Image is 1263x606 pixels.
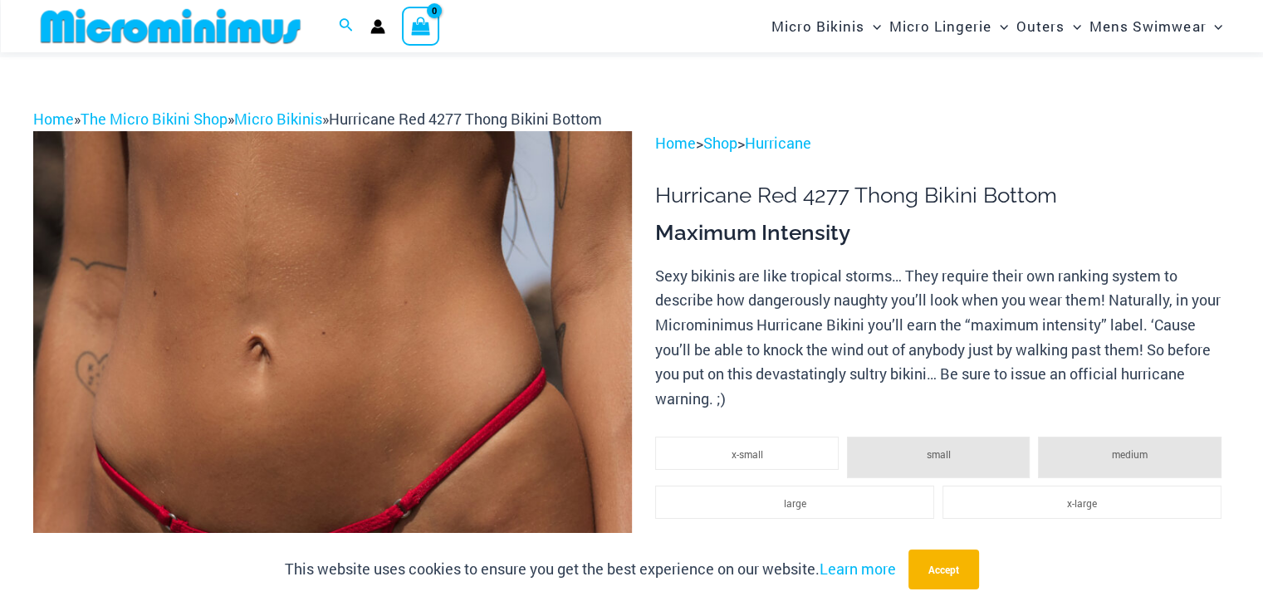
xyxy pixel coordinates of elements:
[1065,5,1081,47] span: Menu Toggle
[732,447,763,461] span: x-small
[820,559,896,579] a: Learn more
[1112,447,1148,461] span: medium
[991,5,1008,47] span: Menu Toggle
[927,447,951,461] span: small
[767,5,885,47] a: Micro BikinisMenu ToggleMenu Toggle
[703,133,737,153] a: Shop
[847,437,1030,478] li: small
[655,133,696,153] a: Home
[1085,5,1226,47] a: Mens SwimwearMenu ToggleMenu Toggle
[402,7,440,45] a: View Shopping Cart, empty
[655,131,1230,156] p: > >
[765,2,1230,50] nav: Site Navigation
[1012,5,1085,47] a: OutersMenu ToggleMenu Toggle
[908,550,979,589] button: Accept
[33,109,602,129] span: » » »
[285,557,896,582] p: This website uses cookies to ensure you get the best experience on our website.
[81,109,228,129] a: The Micro Bikini Shop
[1016,5,1065,47] span: Outers
[655,219,1230,247] h3: Maximum Intensity
[655,486,934,519] li: large
[370,19,385,34] a: Account icon link
[864,5,881,47] span: Menu Toggle
[885,5,1012,47] a: Micro LingerieMenu ToggleMenu Toggle
[1038,437,1221,478] li: medium
[1067,496,1097,510] span: x-large
[34,7,307,45] img: MM SHOP LOGO FLAT
[655,183,1230,208] h1: Hurricane Red 4277 Thong Bikini Bottom
[234,109,322,129] a: Micro Bikinis
[784,496,806,510] span: large
[339,16,354,37] a: Search icon link
[655,437,839,470] li: x-small
[33,109,74,129] a: Home
[771,5,864,47] span: Micro Bikinis
[745,133,811,153] a: Hurricane
[942,486,1221,519] li: x-large
[889,5,991,47] span: Micro Lingerie
[1206,5,1222,47] span: Menu Toggle
[655,264,1230,412] p: Sexy bikinis are like tropical storms… They require their own ranking system to describe how dang...
[1089,5,1206,47] span: Mens Swimwear
[329,109,602,129] span: Hurricane Red 4277 Thong Bikini Bottom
